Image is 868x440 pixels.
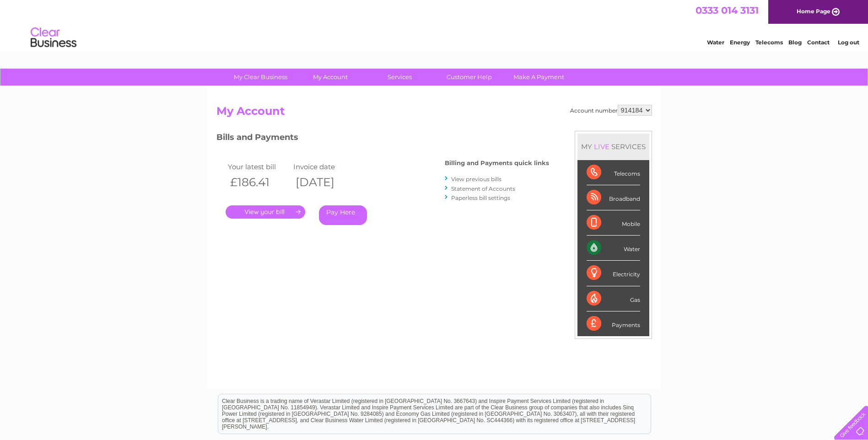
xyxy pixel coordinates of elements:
[226,205,305,219] a: .
[755,39,783,46] a: Telecoms
[30,24,77,52] img: logo.png
[587,185,640,210] div: Broadband
[362,69,437,86] a: Services
[216,131,549,147] h3: Bills and Payments
[587,286,640,311] div: Gas
[226,173,291,192] th: £186.41
[451,194,510,201] a: Paperless bill settings
[587,160,640,185] div: Telecoms
[445,160,549,166] h4: Billing and Payments quick links
[587,210,640,236] div: Mobile
[577,134,649,160] div: MY SERVICES
[695,5,759,16] a: 0333 014 3131
[587,261,640,286] div: Electricity
[431,69,507,86] a: Customer Help
[788,39,802,46] a: Blog
[291,173,357,192] th: [DATE]
[730,39,750,46] a: Energy
[587,311,640,336] div: Payments
[838,39,859,46] a: Log out
[216,105,652,122] h2: My Account
[451,176,501,182] a: View previous bills
[451,185,515,192] a: Statement of Accounts
[807,39,830,46] a: Contact
[570,105,652,116] div: Account number
[319,205,367,225] a: Pay Here
[291,161,357,173] td: Invoice date
[292,69,368,86] a: My Account
[587,236,640,261] div: Water
[223,69,298,86] a: My Clear Business
[218,5,651,44] div: Clear Business is a trading name of Verastar Limited (registered in [GEOGRAPHIC_DATA] No. 3667643...
[592,142,611,151] div: LIVE
[707,39,724,46] a: Water
[501,69,577,86] a: Make A Payment
[226,161,291,173] td: Your latest bill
